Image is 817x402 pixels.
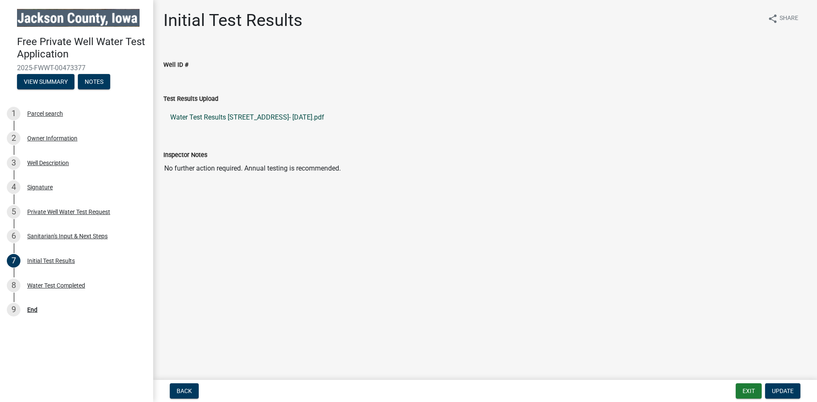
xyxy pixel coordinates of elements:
[17,9,140,27] img: Jackson County, Iowa
[27,135,77,141] div: Owner Information
[27,307,37,313] div: End
[7,156,20,170] div: 3
[27,111,63,117] div: Parcel search
[27,282,85,288] div: Water Test Completed
[7,279,20,292] div: 8
[761,10,805,27] button: shareShare
[17,64,136,72] span: 2025-FWWT-00473377
[27,209,110,215] div: Private Well Water Test Request
[17,36,146,60] h4: Free Private Well Water Test Application
[163,62,189,68] label: Well ID #
[772,388,794,394] span: Update
[768,14,778,24] i: share
[170,383,199,399] button: Back
[7,205,20,219] div: 5
[27,184,53,190] div: Signature
[7,107,20,120] div: 1
[163,96,218,102] label: Test Results Upload
[163,152,207,158] label: Inspector Notes
[78,74,110,89] button: Notes
[7,303,20,316] div: 9
[163,10,303,31] h1: Initial Test Results
[27,258,75,264] div: Initial Test Results
[7,229,20,243] div: 6
[736,383,762,399] button: Exit
[765,383,800,399] button: Update
[78,79,110,86] wm-modal-confirm: Notes
[27,233,108,239] div: Sanitarian's Input & Next Steps
[780,14,798,24] span: Share
[27,160,69,166] div: Well Description
[17,74,74,89] button: View Summary
[7,131,20,145] div: 2
[163,107,807,128] a: Water Test Results [STREET_ADDRESS]- [DATE].pdf
[7,180,20,194] div: 4
[7,254,20,268] div: 7
[17,79,74,86] wm-modal-confirm: Summary
[177,388,192,394] span: Back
